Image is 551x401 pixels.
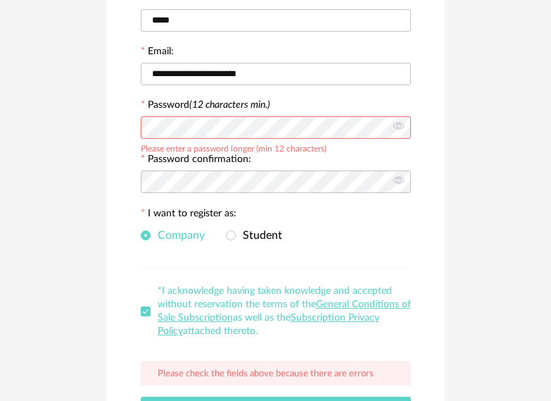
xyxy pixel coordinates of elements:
[189,100,270,110] i: (12 characters min.)
[158,369,374,378] span: Please check the fields above because there are errors
[151,230,205,241] span: Company
[236,230,282,241] span: Student
[141,154,251,167] label: Password confirmation:
[141,142,327,153] div: Please enter a password longer (min 12 characters)
[141,209,236,221] label: I want to register as:
[158,286,411,336] span: *I acknowledge having taken knowledge and accepted without reservation the terms of the as well a...
[141,47,174,59] label: Email:
[148,100,270,110] label: Password
[158,300,411,323] a: General Conditions of Sale Subscription
[158,313,379,336] a: Subscription Privacy Policy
